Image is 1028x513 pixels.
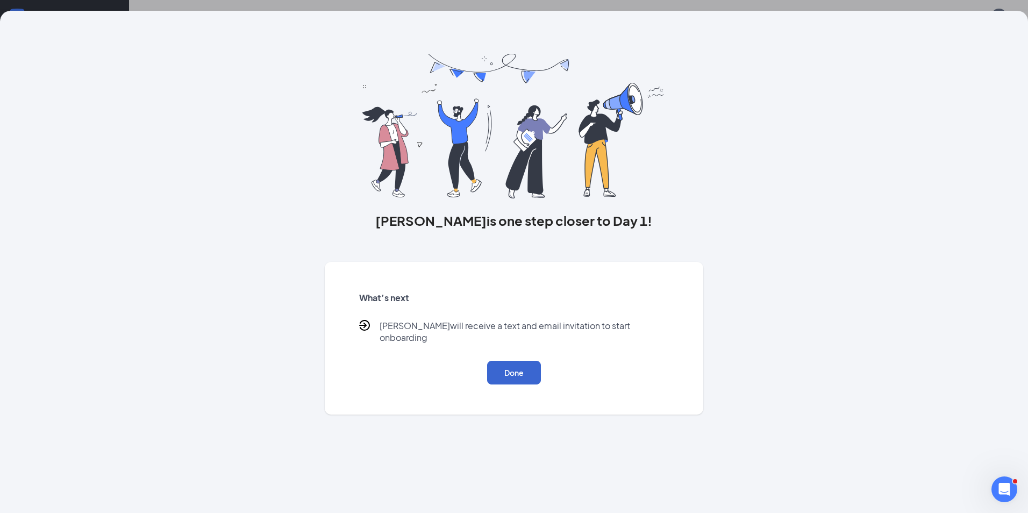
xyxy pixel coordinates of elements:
[325,211,703,230] h3: [PERSON_NAME] is one step closer to Day 1!
[487,361,541,384] button: Done
[359,292,669,304] h5: What’s next
[362,54,665,198] img: you are all set
[380,320,669,344] p: [PERSON_NAME] will receive a text and email invitation to start onboarding
[991,476,1017,502] iframe: Intercom live chat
